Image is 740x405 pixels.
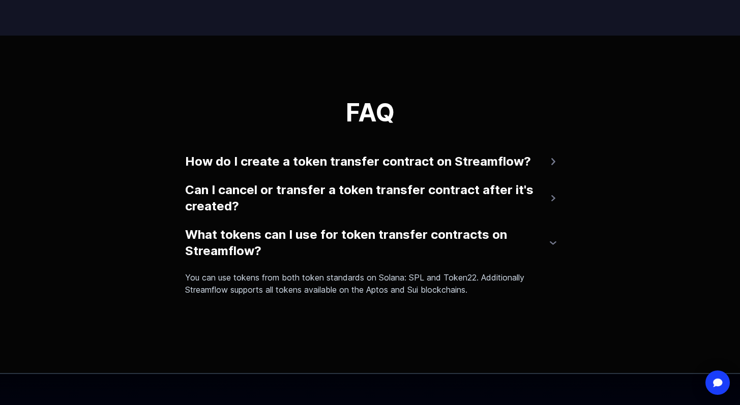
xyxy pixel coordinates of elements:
[185,149,555,174] button: How do I create a token transfer contract on Streamflow?
[185,101,555,125] h3: FAQ
[705,370,730,395] div: Open Intercom Messenger
[185,223,555,263] button: What tokens can I use for token transfer contracts on Streamflow?
[185,178,555,219] button: Can I cancel or transfer a token transfer contract after it's created?
[185,271,547,296] p: You can use tokens from both token standards on Solana: SPL and Token22. Additionally Streamflow ...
